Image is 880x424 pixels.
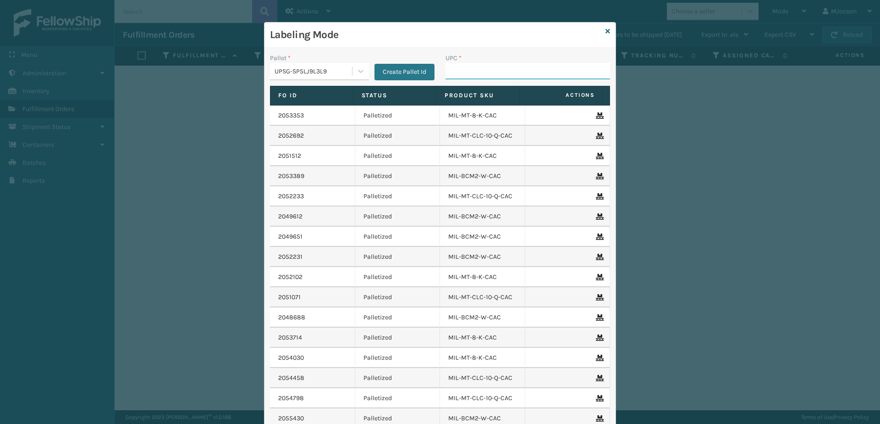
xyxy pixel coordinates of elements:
td: MIL-MT-CLC-10-Q-CAC [440,126,525,146]
label: Product SKU [445,91,511,100]
a: 2049612 [278,212,302,221]
td: Palletized [355,146,440,166]
i: Remove From Pallet [596,335,601,341]
td: MIL-BCM2-W-CAC [440,227,525,247]
td: MIL-BCM2-W-CAC [440,206,525,227]
td: MIL-MT-8-K-CAC [440,348,525,368]
td: Palletized [355,287,440,307]
a: 2054458 [278,374,304,383]
td: Palletized [355,267,440,287]
td: MIL-MT-CLC-10-Q-CAC [440,186,525,206]
label: Status [362,91,428,100]
label: Fo Id [278,91,345,100]
i: Remove From Pallet [596,375,601,381]
i: Remove From Pallet [596,213,601,220]
a: 2052692 [278,131,304,140]
td: Palletized [355,348,440,368]
a: 2051512 [278,151,301,161]
i: Remove From Pallet [596,133,601,139]
i: Remove From Pallet [596,254,601,260]
i: Remove From Pallet [596,355,601,361]
td: Palletized [355,186,440,206]
i: Remove From Pallet [596,274,601,280]
span: Actions [522,88,601,103]
td: MIL-BCM2-W-CAC [440,166,525,186]
i: Remove From Pallet [596,395,601,402]
td: MIL-MT-CLC-10-Q-CAC [440,368,525,388]
h3: Labeling Mode [270,28,602,42]
a: 2051071 [278,293,301,302]
td: MIL-MT-8-K-CAC [440,106,525,126]
td: MIL-MT-8-K-CAC [440,267,525,287]
i: Remove From Pallet [596,173,601,179]
td: Palletized [355,126,440,146]
td: Palletized [355,307,440,328]
a: 2053389 [278,172,304,181]
td: MIL-MT-CLC-10-Q-CAC [440,388,525,408]
a: 2052102 [278,273,302,282]
a: 2049651 [278,232,302,241]
td: Palletized [355,368,440,388]
a: 2053714 [278,333,302,342]
label: UPC [445,53,462,63]
a: 2053353 [278,111,304,120]
td: MIL-MT-8-K-CAC [440,146,525,166]
label: Pallet [270,53,291,63]
div: UPSG-SP5LJ9L3L9 [275,67,353,76]
a: 2052233 [278,192,304,201]
a: 2054030 [278,353,304,363]
i: Remove From Pallet [596,153,601,159]
i: Remove From Pallet [596,193,601,200]
td: MIL-BCM2-W-CAC [440,307,525,328]
a: 2052231 [278,252,302,262]
td: Palletized [355,206,440,227]
i: Remove From Pallet [596,294,601,301]
button: Create Pallet Id [374,64,434,80]
a: 2054798 [278,394,304,403]
td: Palletized [355,106,440,126]
i: Remove From Pallet [596,234,601,240]
i: Remove From Pallet [596,415,601,422]
td: Palletized [355,166,440,186]
i: Remove From Pallet [596,314,601,321]
td: Palletized [355,388,440,408]
td: Palletized [355,227,440,247]
td: MIL-MT-CLC-10-Q-CAC [440,287,525,307]
td: MIL-BCM2-W-CAC [440,247,525,267]
a: 2055430 [278,414,304,423]
td: Palletized [355,247,440,267]
td: Palletized [355,328,440,348]
a: 2048688 [278,313,305,322]
i: Remove From Pallet [596,112,601,119]
td: MIL-MT-8-K-CAC [440,328,525,348]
